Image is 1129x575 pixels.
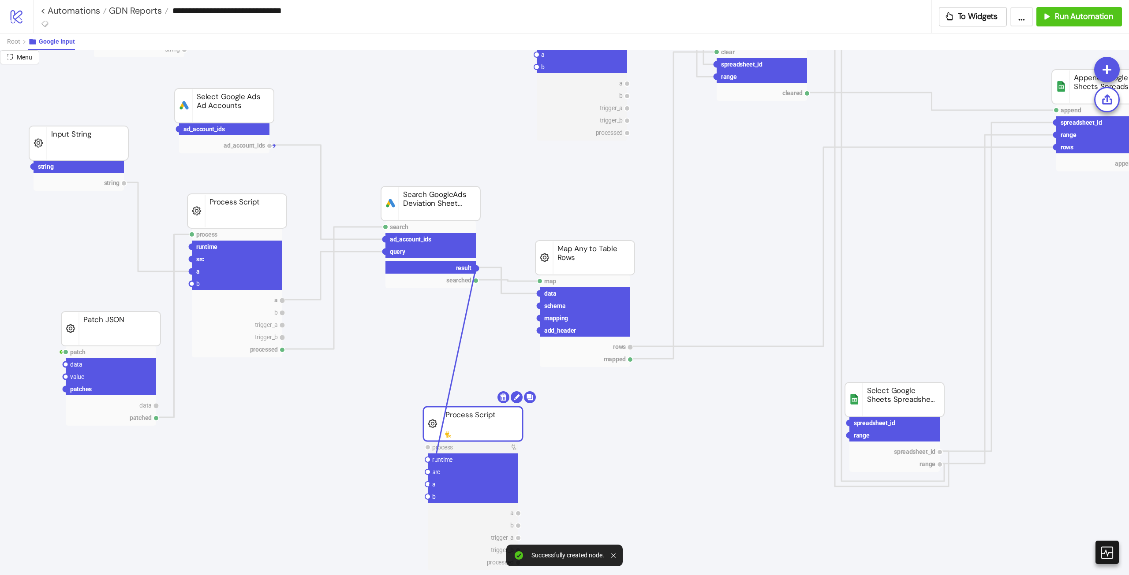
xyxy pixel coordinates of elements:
text: b [196,280,200,287]
text: string [104,179,120,186]
text: patches [70,386,92,393]
div: Successfully created node. [531,552,604,559]
text: src [196,256,204,263]
text: data [70,361,82,368]
text: query [390,248,406,255]
text: rows [1061,144,1073,151]
text: a [619,80,623,87]
text: process [196,231,217,238]
text: range [854,432,870,439]
button: Google Input [28,33,75,50]
text: a [274,297,278,304]
span: Root [7,38,20,45]
text: mapping [544,315,568,322]
text: search [390,223,408,230]
text: spreadsheet_id [894,448,935,455]
span: Run Automation [1055,11,1113,22]
a: GDN Reports [107,6,168,15]
span: To Widgets [958,11,998,22]
text: b [619,92,623,99]
text: string [38,163,54,170]
text: data [544,290,557,297]
text: spreadsheet_id [1061,119,1102,126]
text: runtime [196,243,217,250]
text: clear [721,48,735,56]
text: src [432,468,440,475]
text: schema [544,302,566,309]
text: ad_account_ids [390,236,431,243]
a: < Automations [41,6,107,15]
text: a [432,481,436,488]
text: map [544,278,556,285]
text: range [920,460,935,467]
text: result [456,264,472,271]
text: ad_account_ids [183,126,225,133]
button: Root [7,33,28,50]
button: ... [1010,7,1033,26]
span: Menu [17,54,32,61]
text: add_header [544,327,576,334]
text: a [196,268,200,275]
text: a [510,509,514,516]
text: runtime [432,456,452,463]
text: b [541,63,545,70]
text: append [1061,107,1081,114]
button: To Widgets [939,7,1007,26]
span: radius-bottomright [7,54,13,60]
span: Google Input [39,38,75,45]
text: b [510,522,514,529]
text: ad_account_ids [224,142,265,149]
text: range [721,73,737,80]
text: b [274,309,278,316]
text: rows [613,343,626,350]
text: patch [70,349,86,356]
text: b [432,493,436,500]
text: spreadsheet_id [721,61,763,68]
text: spreadsheet_id [854,419,895,427]
span: GDN Reports [107,5,162,16]
text: range [1061,131,1077,138]
text: value [70,373,84,380]
text: a [541,51,545,58]
text: process [432,444,453,451]
button: Run Automation [1036,7,1122,26]
text: data [139,402,152,409]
